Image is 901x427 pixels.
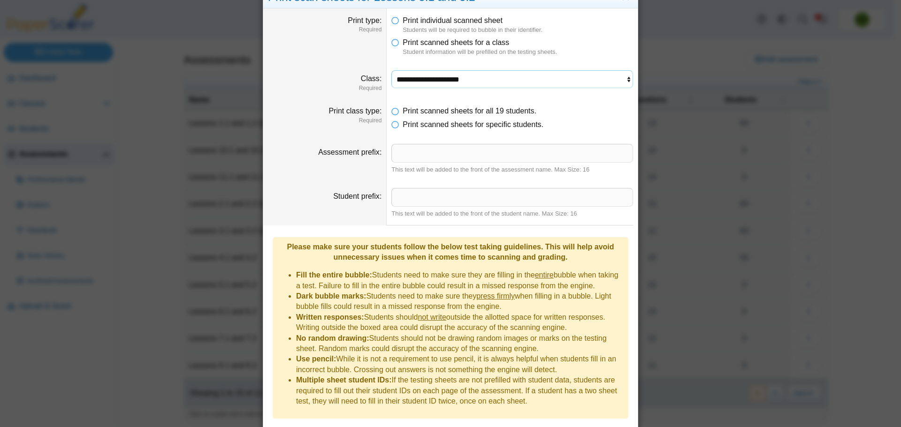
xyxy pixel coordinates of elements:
[403,38,509,46] span: Print scanned sheets for a class
[268,117,382,125] dfn: Required
[296,354,624,375] li: While it is not a requirement to use pencil, it is always helpful when students fill in an incorr...
[296,312,624,333] li: Students should outside the allotted space for written responses. Writing outside the boxed area ...
[296,291,624,312] li: Students need to make sure they when filling in a bubble. Light bubble fills could result in a mi...
[333,192,382,200] label: Student prefix
[296,375,624,406] li: If the testing sheets are not prefilled with student data, students are required to fill out thei...
[476,292,515,300] u: press firmly
[296,334,369,342] b: No random drawing:
[296,313,364,321] b: Written responses:
[403,26,633,34] dfn: Students will be required to bubble in their identifier.
[348,16,382,24] label: Print type
[391,210,633,218] div: This text will be added to the front of the student name. Max Size: 16
[403,16,503,24] span: Print individual scanned sheet
[268,26,382,34] dfn: Required
[268,84,382,92] dfn: Required
[403,120,543,128] span: Print scanned sheets for specific students.
[318,148,382,156] label: Assessment prefix
[296,333,624,354] li: Students should not be drawing random images or marks on the testing sheet. Random marks could di...
[296,376,392,384] b: Multiple sheet student IDs:
[418,313,446,321] u: not write
[296,292,366,300] b: Dark bubble marks:
[287,243,614,261] b: Please make sure your students follow the below test taking guidelines. This will help avoid unne...
[403,48,633,56] dfn: Student information will be prefilled on the testing sheets.
[296,270,624,291] li: Students need to make sure they are filling in the bubble when taking a test. Failure to fill in ...
[328,107,382,115] label: Print class type
[403,107,536,115] span: Print scanned sheets for all 19 students.
[296,355,336,363] b: Use pencil:
[361,75,382,82] label: Class
[391,165,633,174] div: This text will be added to the front of the assessment name. Max Size: 16
[535,271,554,279] u: entire
[296,271,372,279] b: Fill the entire bubble:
